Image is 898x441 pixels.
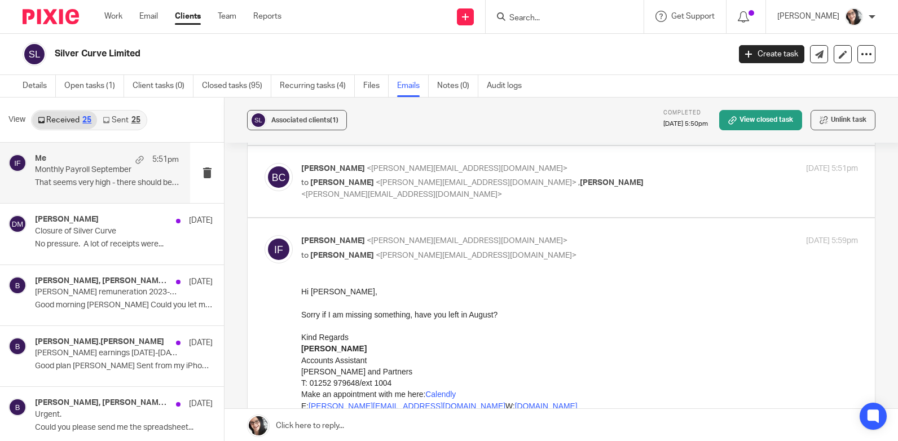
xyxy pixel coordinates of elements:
[437,75,478,97] a: Notes (0)
[35,240,213,249] p: No pressure. A lot of receipts were...
[214,116,276,125] a: [DOMAIN_NAME]
[310,179,374,187] span: [PERSON_NAME]
[265,235,293,263] img: svg%3E
[23,9,79,24] img: Pixie
[82,116,91,124] div: 25
[739,45,804,63] a: Create task
[7,116,204,125] a: [PERSON_NAME][EMAIL_ADDRESS][DOMAIN_NAME]
[218,11,236,22] a: Team
[35,215,99,224] h4: [PERSON_NAME]
[124,104,155,113] a: Calendly
[35,288,177,297] p: [PERSON_NAME] remuneration 2023-24
[32,111,97,129] a: Received25
[253,11,281,22] a: Reports
[64,75,124,97] a: Open tasks (1)
[301,191,502,199] span: <[PERSON_NAME][EMAIL_ADDRESS][DOMAIN_NAME]>
[97,111,146,129] a: Sent25
[8,154,27,172] img: svg%3E
[55,48,588,60] h2: Silver Curve Limited
[280,75,355,97] a: Recurring tasks (4)
[189,398,213,409] p: [DATE]
[845,8,863,26] img: me%20(1).jpg
[811,110,875,130] button: Unlink task
[175,11,201,22] a: Clients
[35,227,177,236] p: Closure of Silver Curve
[301,252,309,259] span: to
[376,252,576,259] span: <[PERSON_NAME][EMAIL_ADDRESS][DOMAIN_NAME]>
[578,179,580,187] span: ,
[35,361,213,371] p: Good plan [PERSON_NAME] Sent from my iPhone On...
[271,117,338,124] span: Associated clients
[265,163,293,191] img: svg%3E
[397,75,429,97] a: Emails
[23,75,56,97] a: Details
[376,179,576,187] span: <[PERSON_NAME][EMAIL_ADDRESS][DOMAIN_NAME]>
[806,235,858,247] p: [DATE] 5:59pm
[8,398,27,416] img: svg%3E
[189,215,213,226] p: [DATE]
[8,337,27,355] img: svg%3E
[189,276,213,288] p: [DATE]
[104,11,122,22] a: Work
[202,75,271,97] a: Closed tasks (95)
[8,114,25,126] span: View
[35,410,177,420] p: Urgent.
[663,110,701,116] span: Completed
[363,75,389,97] a: Files
[35,165,150,175] p: Monthly Payroll September
[487,75,530,97] a: Audit logs
[139,11,158,22] a: Email
[301,179,309,187] span: to
[35,154,46,164] h4: Me
[35,178,179,188] p: That seems very high - there should be no PAYE...
[719,110,802,130] a: View closed task
[330,117,338,124] span: (1)
[671,12,715,20] span: Get Support
[301,165,365,173] span: [PERSON_NAME]
[367,237,567,245] span: <[PERSON_NAME][EMAIL_ADDRESS][DOMAIN_NAME]>
[35,337,164,347] h4: [PERSON_NAME].[PERSON_NAME]
[580,179,644,187] span: [PERSON_NAME]
[35,301,213,310] p: Good morning [PERSON_NAME] Could you let me know...
[8,276,27,294] img: svg%3E
[301,237,365,245] span: [PERSON_NAME]
[189,337,213,349] p: [DATE]
[250,112,267,129] img: svg%3E
[663,120,708,129] p: [DATE] 5:50pm
[35,423,213,433] p: Could you please send me the spreadsheet...
[131,116,140,124] div: 25
[133,75,193,97] a: Client tasks (0)
[367,165,567,173] span: <[PERSON_NAME][EMAIL_ADDRESS][DOMAIN_NAME]>
[806,163,858,175] p: [DATE] 5:51pm
[310,252,374,259] span: [PERSON_NAME]
[8,215,27,233] img: svg%3E
[23,42,46,66] img: svg%3E
[777,11,839,22] p: [PERSON_NAME]
[35,349,177,358] p: [PERSON_NAME] earnings [DATE]-[DATE]
[35,276,170,286] h4: [PERSON_NAME], [PERSON_NAME].crotaz
[152,154,179,165] p: 5:51pm
[508,14,610,24] input: Search
[247,110,347,130] button: Associated clients(1)
[35,398,170,408] h4: [PERSON_NAME], [PERSON_NAME].crotaz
